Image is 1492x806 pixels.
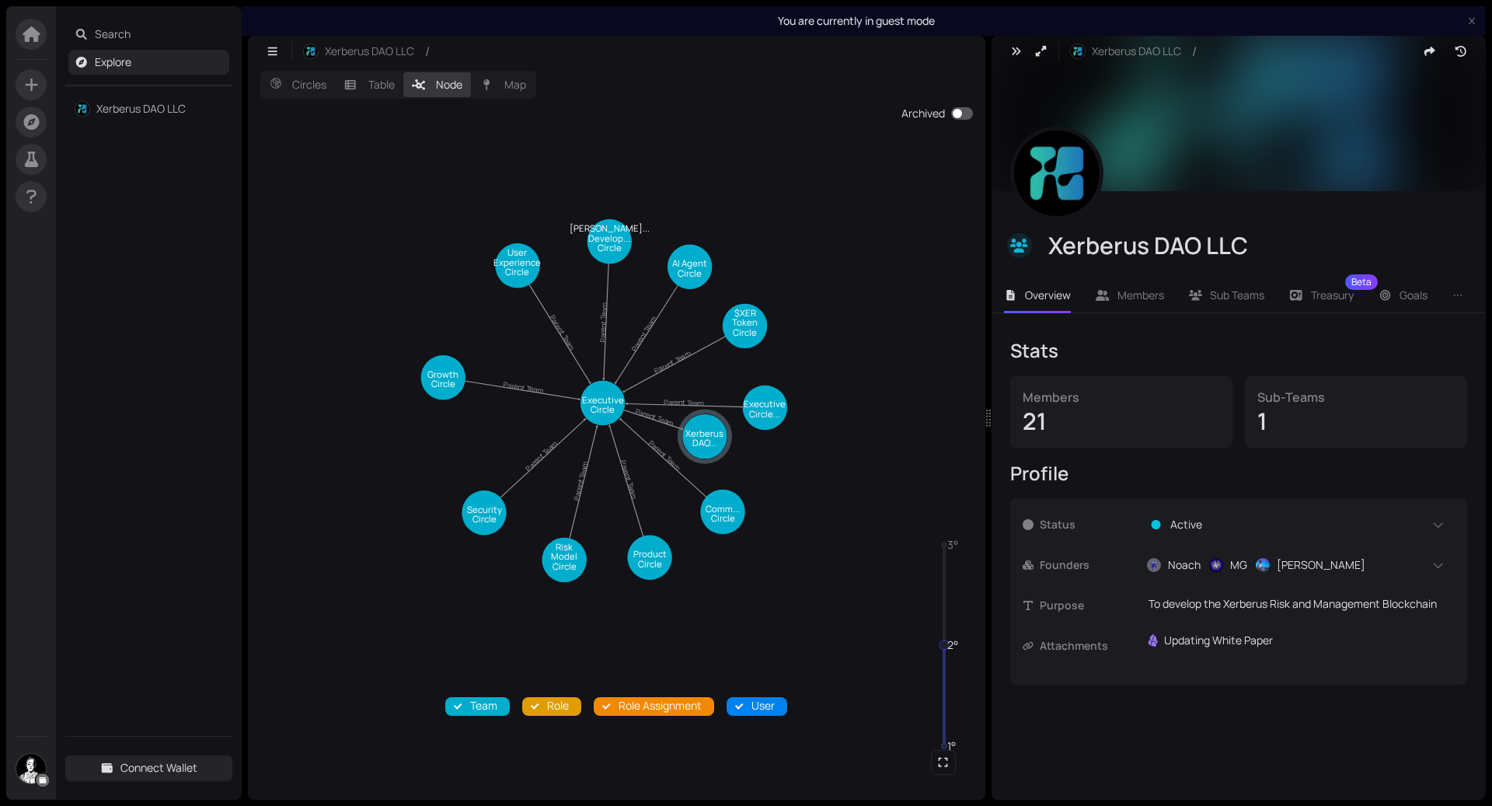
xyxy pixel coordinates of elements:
[295,39,422,64] button: Xerberus DAO LLC
[1040,516,1139,533] span: Status
[612,697,708,714] span: Role Assignment
[1256,558,1270,572] img: h4zm8oAVjJ.jpeg
[1048,231,1459,260] div: Xerberus DAO LLC
[745,697,781,714] span: User
[947,738,956,755] span: 1°
[1147,632,1273,649] a: Updating White Paper
[1467,16,1476,26] button: close
[1014,131,1100,216] img: HqdzPpp0Ak.jpeg
[464,697,504,714] span: Team
[1230,557,1247,574] span: MG
[95,54,131,69] a: Explore
[1040,557,1139,574] span: Founders
[1010,338,1467,363] div: Stats
[1147,558,1161,572] img: bkvvjQsnwV.jpeg
[1164,632,1273,649] div: Updating White Paper
[1023,388,1220,406] div: Members
[1311,290,1354,301] span: Treasury
[1257,406,1455,436] div: 1
[1257,388,1455,406] div: Sub-Teams
[325,43,414,60] span: Xerberus DAO LLC
[1040,637,1139,654] span: Attachments
[1189,26,1201,76] span: /
[96,101,186,116] a: Xerberus DAO LLC
[1210,288,1264,302] span: Sub Teams
[16,754,46,783] img: cd1bdff4a6898490fdad0acdf07ce74f.png
[251,12,1461,30] div: You are currently in guest mode
[1400,288,1428,302] span: Goals
[541,697,575,714] span: Role
[901,105,945,122] div: Archived
[304,44,318,58] img: HgCiZ4BMi_.jpeg
[1452,290,1463,301] span: ellipsis
[1040,597,1139,614] span: Purpose
[1062,39,1189,64] button: Xerberus DAO LLC
[1168,557,1201,574] span: Noach
[1010,461,1467,486] div: Profile
[1092,43,1181,60] span: Xerberus DAO LLC
[1071,44,1085,58] img: HgCiZ4BMi_.jpeg
[1345,274,1378,290] sup: Beta
[1149,595,1445,612] p: To develop the Xerberus Risk and Management Blockchain
[947,536,958,553] span: 3°
[422,26,434,76] span: /
[1277,557,1365,574] span: [PERSON_NAME]
[1117,288,1164,302] span: Members
[1025,288,1071,302] span: Overview
[1023,406,1220,436] div: 21
[1209,558,1223,572] img: MXslRO4HpP.jpeg
[65,755,232,780] button: Connect Wallet
[120,759,197,776] span: Connect Wallet
[1170,516,1202,533] span: Active
[947,637,958,654] span: 2°
[95,22,224,47] span: Search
